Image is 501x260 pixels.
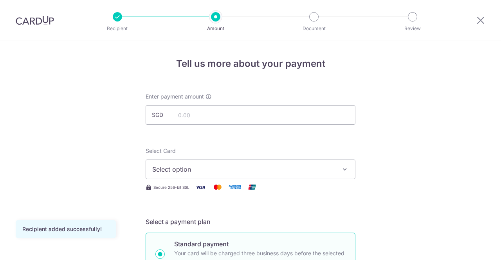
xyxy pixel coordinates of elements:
img: Visa [193,182,208,192]
p: Recipient [88,25,146,32]
h5: Select a payment plan [146,217,355,226]
p: Amount [187,25,245,32]
span: SGD [152,111,172,119]
img: American Express [227,182,243,192]
img: CardUp [16,16,54,25]
p: Standard payment [174,239,346,249]
span: translation missing: en.payables.payment_networks.credit_card.summary.labels.select_card [146,147,176,154]
p: Document [285,25,343,32]
span: Select option [152,165,335,174]
div: Recipient added successfully! [22,225,109,233]
input: 0.00 [146,105,355,125]
p: Review [384,25,442,32]
img: Union Pay [244,182,260,192]
img: Mastercard [210,182,225,192]
iframe: Opens a widget where you can find more information [451,237,493,256]
h4: Tell us more about your payment [146,57,355,71]
span: Enter payment amount [146,93,204,100]
button: Select option [146,160,355,179]
span: Secure 256-bit SSL [153,184,189,190]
